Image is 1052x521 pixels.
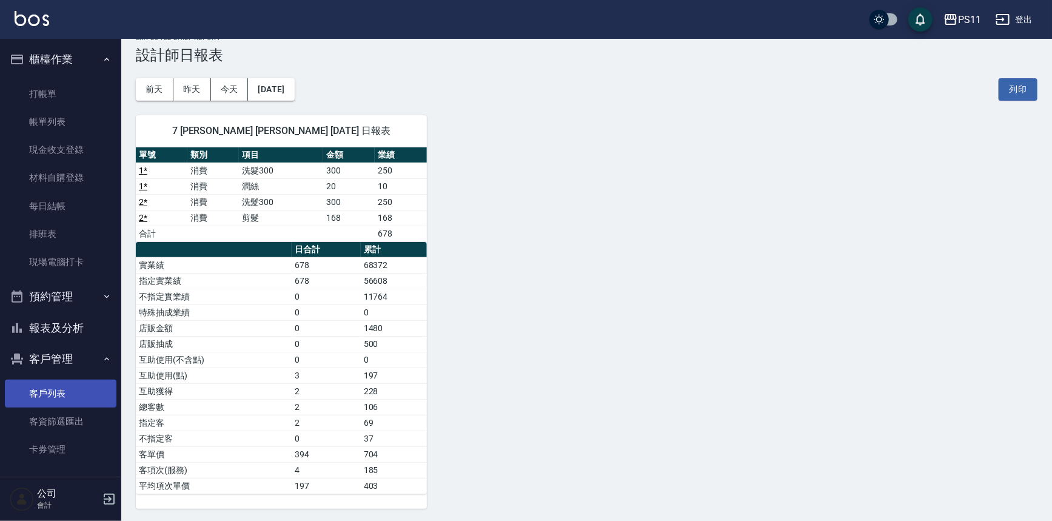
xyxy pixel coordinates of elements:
[375,178,426,194] td: 10
[187,194,239,210] td: 消費
[150,125,412,137] span: 7 [PERSON_NAME] [PERSON_NAME] [DATE] 日報表
[5,380,116,408] a: 客戶列表
[361,399,427,415] td: 106
[361,273,427,289] td: 56608
[361,431,427,446] td: 37
[136,431,292,446] td: 不指定客
[361,257,427,273] td: 68372
[5,469,116,500] button: 行銷工具
[37,488,99,500] h5: 公司
[136,273,292,289] td: 指定實業績
[361,242,427,258] th: 累計
[375,226,426,241] td: 678
[292,352,360,368] td: 0
[292,273,360,289] td: 678
[187,210,239,226] td: 消費
[239,178,323,194] td: 潤絲
[375,147,426,163] th: 業績
[361,415,427,431] td: 69
[292,462,360,478] td: 4
[136,226,187,241] td: 合計
[15,11,49,26] img: Logo
[292,257,360,273] td: 678
[361,478,427,494] td: 403
[5,312,116,344] button: 報表及分析
[239,194,323,210] td: 洗髮300
[5,108,116,136] a: 帳單列表
[5,281,116,312] button: 預約管理
[292,289,360,304] td: 0
[361,383,427,399] td: 228
[136,320,292,336] td: 店販金額
[292,383,360,399] td: 2
[136,257,292,273] td: 實業績
[37,500,99,511] p: 會計
[5,343,116,375] button: 客戶管理
[292,446,360,462] td: 394
[323,178,375,194] td: 20
[5,220,116,248] a: 排班表
[361,446,427,462] td: 704
[908,7,933,32] button: save
[323,147,375,163] th: 金額
[187,163,239,178] td: 消費
[5,44,116,75] button: 櫃檯作業
[361,320,427,336] td: 1480
[375,210,426,226] td: 168
[5,408,116,435] a: 客資篩選匯出
[323,194,375,210] td: 300
[187,147,239,163] th: 類別
[136,352,292,368] td: 互助使用(不含點)
[5,80,116,108] a: 打帳單
[323,163,375,178] td: 300
[958,12,981,27] div: PS11
[136,368,292,383] td: 互助使用(點)
[292,320,360,336] td: 0
[136,78,173,101] button: 前天
[136,304,292,320] td: 特殊抽成業績
[991,8,1037,31] button: 登出
[292,415,360,431] td: 2
[136,399,292,415] td: 總客數
[292,399,360,415] td: 2
[939,7,986,32] button: PS11
[361,462,427,478] td: 185
[136,462,292,478] td: 客項次(服務)
[248,78,294,101] button: [DATE]
[136,147,427,242] table: a dense table
[239,147,323,163] th: 項目
[292,304,360,320] td: 0
[5,136,116,164] a: 現金收支登錄
[5,435,116,463] a: 卡券管理
[361,289,427,304] td: 11764
[136,336,292,352] td: 店販抽成
[136,47,1037,64] h3: 設計師日報表
[292,431,360,446] td: 0
[136,383,292,399] td: 互助獲得
[361,368,427,383] td: 197
[136,289,292,304] td: 不指定實業績
[10,487,34,511] img: Person
[375,194,426,210] td: 250
[375,163,426,178] td: 250
[136,242,427,494] table: a dense table
[136,415,292,431] td: 指定客
[5,192,116,220] a: 每日結帳
[211,78,249,101] button: 今天
[136,478,292,494] td: 平均項次單價
[136,446,292,462] td: 客單價
[292,368,360,383] td: 3
[5,164,116,192] a: 材料自購登錄
[173,78,211,101] button: 昨天
[999,78,1037,101] button: 列印
[292,478,360,494] td: 197
[5,248,116,276] a: 現場電腦打卡
[136,147,187,163] th: 單號
[323,210,375,226] td: 168
[187,178,239,194] td: 消費
[239,210,323,226] td: 剪髮
[292,336,360,352] td: 0
[292,242,360,258] th: 日合計
[361,304,427,320] td: 0
[239,163,323,178] td: 洗髮300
